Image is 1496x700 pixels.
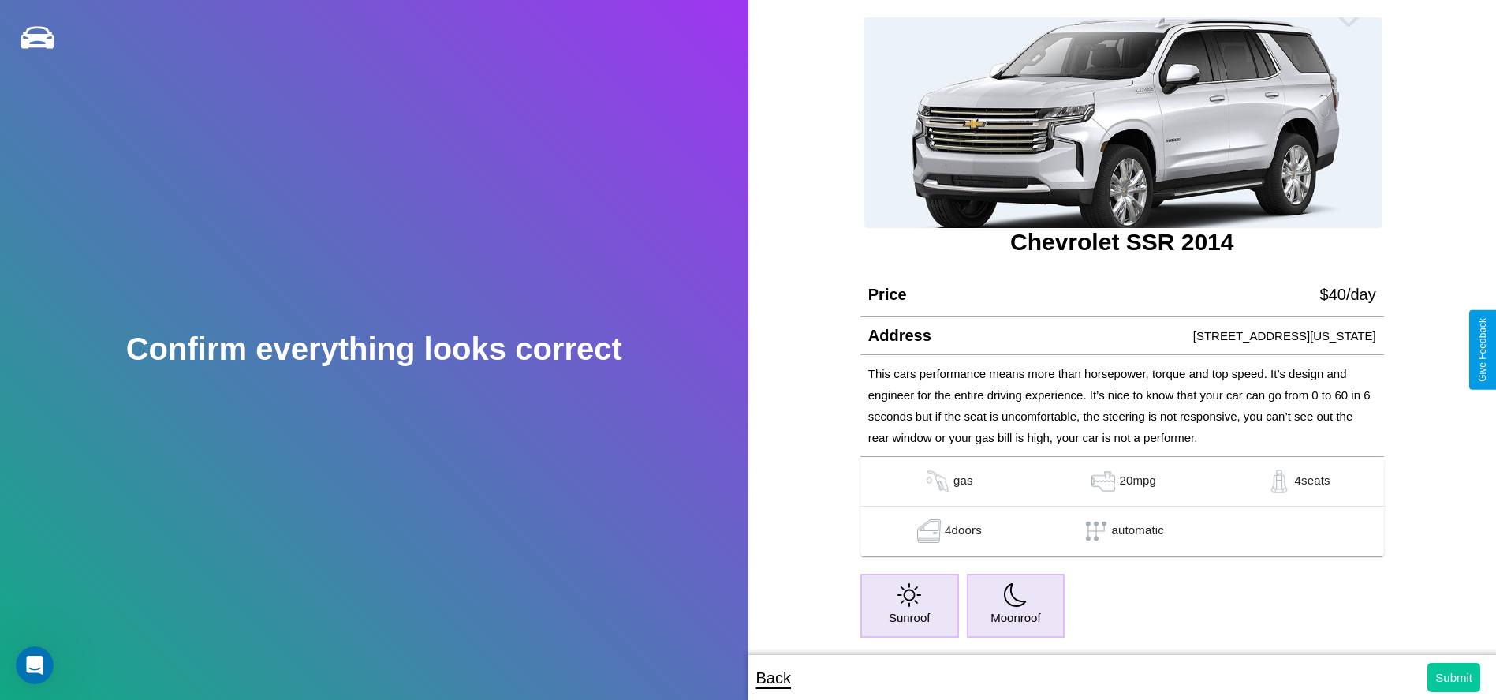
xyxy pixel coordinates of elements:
[126,331,622,367] h2: Confirm everything looks correct
[922,470,953,493] img: gas
[1119,470,1156,493] p: 20 mpg
[1320,280,1376,309] p: $ 40 /day
[1087,470,1119,493] img: gas
[1112,519,1164,543] p: automatic
[913,519,945,543] img: gas
[1193,325,1376,346] p: [STREET_ADDRESS][US_STATE]
[16,646,54,684] iframe: Intercom live chat
[860,457,1384,556] table: simple table
[860,229,1384,256] h3: Chevrolet SSR 2014
[889,607,931,628] p: Sunroof
[990,607,1040,628] p: Moonroof
[945,519,982,543] p: 4 doors
[868,363,1376,448] p: This cars performance means more than horsepower, torque and top speed. It’s design and engineer ...
[953,470,973,493] p: gas
[756,664,791,692] p: Back
[1477,318,1488,382] div: Give Feedback
[868,327,931,345] h4: Address
[868,286,907,304] h4: Price
[1263,470,1295,493] img: gas
[1295,470,1330,493] p: 4 seats
[1427,663,1480,692] button: Submit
